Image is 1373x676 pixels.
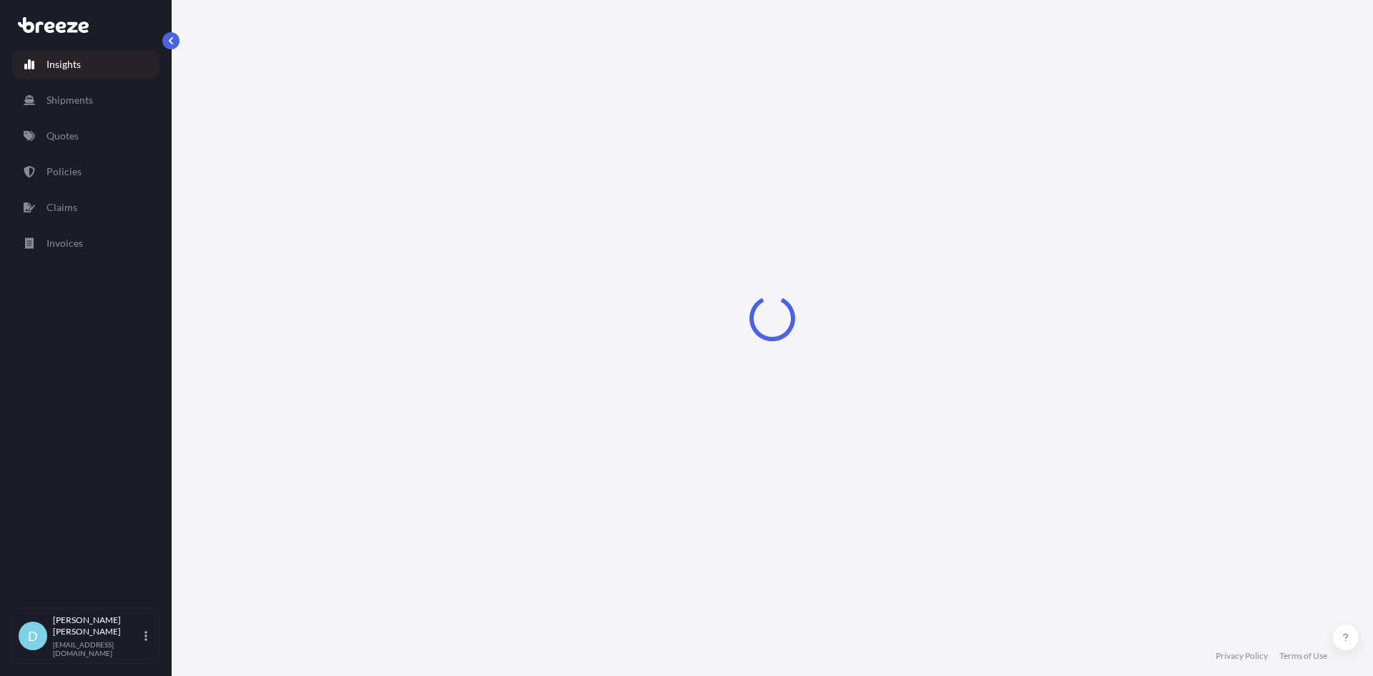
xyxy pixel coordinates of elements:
a: Terms of Use [1279,650,1327,662]
p: Insights [46,57,81,72]
span: D [28,629,38,643]
p: Quotes [46,129,79,143]
p: Policies [46,165,82,179]
a: Shipments [12,86,159,114]
p: [PERSON_NAME] [PERSON_NAME] [53,614,142,637]
a: Insights [12,50,159,79]
a: Policies [12,157,159,186]
p: Shipments [46,93,93,107]
p: Invoices [46,236,83,250]
p: Claims [46,200,77,215]
a: Quotes [12,122,159,150]
a: Privacy Policy [1216,650,1268,662]
a: Invoices [12,229,159,258]
p: [EMAIL_ADDRESS][DOMAIN_NAME] [53,640,142,657]
a: Claims [12,193,159,222]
